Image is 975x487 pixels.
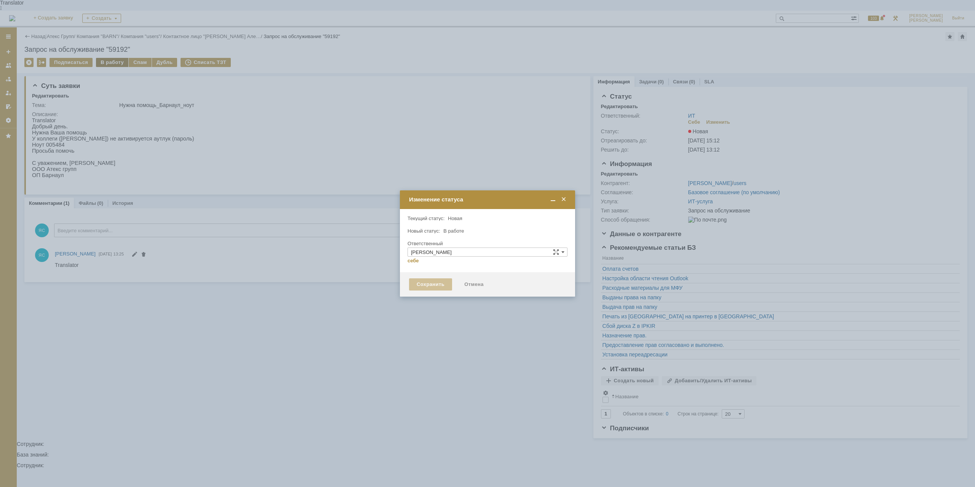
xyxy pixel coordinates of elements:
span: Сложная форма [553,249,559,255]
label: Новый статус: [408,228,440,234]
span: Закрыть [560,196,567,203]
span: Свернуть (Ctrl + M) [549,196,557,203]
span: В работе [443,228,464,234]
span: Новая [448,216,462,221]
div: Изменение статуса [409,196,567,203]
div: Ответственный [408,241,566,246]
a: себе [408,258,419,264]
label: Текущий статус: [408,216,444,221]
